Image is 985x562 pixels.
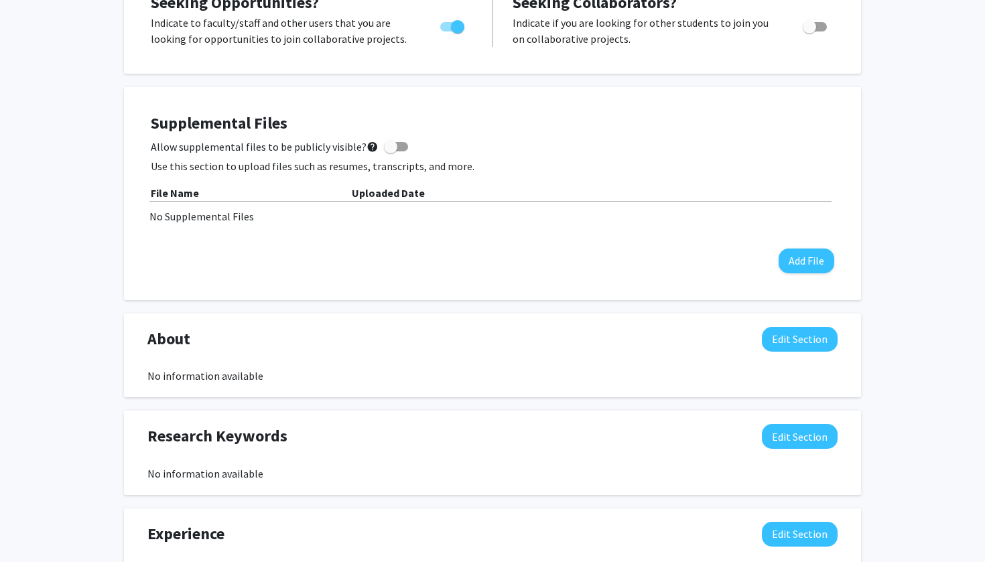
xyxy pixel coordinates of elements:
[149,208,836,224] div: No Supplemental Files
[779,249,834,273] button: Add File
[10,502,57,552] iframe: Chat
[151,186,199,200] b: File Name
[435,15,472,35] div: Toggle
[352,186,425,200] b: Uploaded Date
[151,139,379,155] span: Allow supplemental files to be publicly visible?
[367,139,379,155] mat-icon: help
[797,15,834,35] div: Toggle
[513,15,777,47] p: Indicate if you are looking for other students to join you on collaborative projects.
[147,327,190,351] span: About
[151,114,834,133] h4: Supplemental Files
[762,327,838,352] button: Edit About
[147,466,838,482] div: No information available
[762,522,838,547] button: Edit Experience
[147,368,838,384] div: No information available
[762,424,838,449] button: Edit Research Keywords
[151,15,415,47] p: Indicate to faculty/staff and other users that you are looking for opportunities to join collabor...
[151,158,834,174] p: Use this section to upload files such as resumes, transcripts, and more.
[147,522,224,546] span: Experience
[147,424,287,448] span: Research Keywords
